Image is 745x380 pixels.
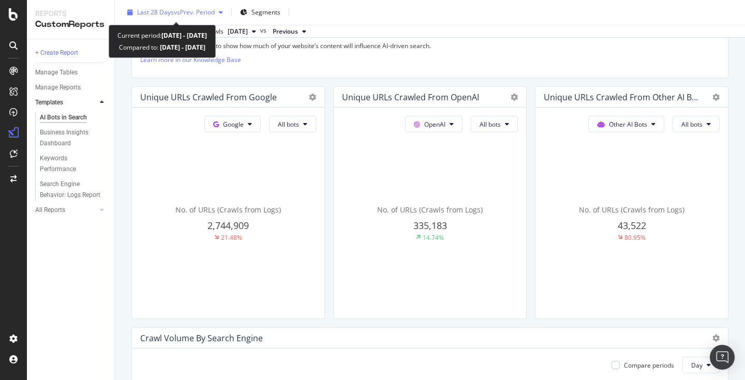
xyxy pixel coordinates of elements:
button: All bots [673,116,720,132]
a: Search Engine Behavior: Logs Report [40,179,107,201]
a: Manage Reports [35,82,107,93]
div: AI Bots in Search [40,112,87,123]
button: Segments [236,4,285,21]
button: All bots [269,116,316,132]
button: [DATE] [224,25,260,38]
div: Unique URLs Crawled from Other AI BotsOther AI BotsAll botsNo. of URLs (Crawls from Logs)43,52280... [535,86,728,319]
span: vs [260,26,269,35]
a: Keywords Performance [40,153,107,175]
span: 43,522 [618,219,646,232]
button: Google [204,116,261,132]
div: Manage Tables [35,67,78,78]
span: Last 28 Days [137,8,174,17]
div: Compare periods [624,361,674,370]
span: vs Prev. Period [174,8,215,17]
div: Reports [35,8,106,19]
span: All bots [681,120,703,129]
div: Crawl Volume By Search Engine [140,333,263,343]
span: OpenAI [424,120,445,129]
a: Business Insights Dashboard [40,127,107,149]
span: Previous [273,27,298,36]
div: + Create Report [35,48,78,58]
a: + Create Report [35,48,107,58]
a: All Reports [35,205,97,216]
div: 14.74% [423,233,444,242]
span: All bots [278,120,299,129]
a: Templates [35,97,97,108]
b: [DATE] - [DATE] [158,43,205,52]
button: Day [682,357,720,373]
div: Business Insights Dashboard [40,127,99,149]
span: 2025 Sep. 2nd [228,27,248,36]
div: Unique URLs Crawled from Other AI Bots [544,92,702,102]
span: Segments [251,8,280,17]
div: 21.48% [221,233,242,242]
span: Google [223,120,244,129]
button: Other AI Bots [588,116,664,132]
div: Keywords Performance [40,153,98,175]
div: All Reports [35,205,65,216]
div: Unique URLs Crawled from OpenAIOpenAIAll botsNo. of URLs (Crawls from Logs)335,18314.74% [333,86,527,319]
span: All bots [480,120,501,129]
a: AI Bots in Search [40,112,107,123]
span: No. of URLs (Crawls from Logs) [579,205,684,215]
button: Last 28 DaysvsPrev. Period [123,4,227,21]
span: No. of URLs (Crawls from Logs) [377,205,483,215]
div: Open Intercom Messenger [710,345,735,370]
span: No. of URLs (Crawls from Logs) [175,205,281,215]
span: Other AI Bots [609,120,647,129]
div: CustomReports [35,19,106,31]
div: Unique URLs Crawled from Google [140,92,277,102]
span: Day [691,361,703,370]
div: Manage Reports [35,82,81,93]
a: Manage Tables [35,67,107,78]
div: Search Engine Behavior: Logs Report [40,179,101,201]
b: [DATE] - [DATE] [161,31,207,40]
div: Current period: [117,29,207,41]
div: Unique URLs Crawled from OpenAI [342,92,479,102]
div: Compared to: [119,41,205,53]
a: Learn more in our Knowledge Base [140,55,241,64]
div: Unique URLs Crawled from GoogleGoogleAll botsNo. of URLs (Crawls from Logs)2,744,90921.48% [131,86,325,319]
span: 2,744,909 [207,219,249,232]
button: OpenAI [405,116,463,132]
p: Botify tracks AI bot crawls to show how much of your website’s content will influence AI-driven s... [140,41,720,50]
div: Templates [35,97,63,108]
span: 335,183 [413,219,447,232]
button: Previous [269,25,310,38]
div: 80.95% [624,233,646,242]
button: All bots [471,116,518,132]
